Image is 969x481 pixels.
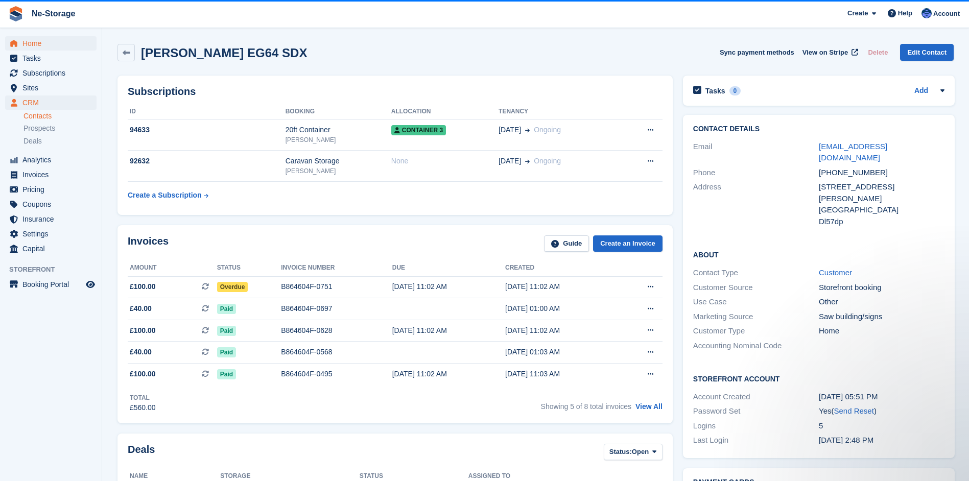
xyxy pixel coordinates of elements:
span: Help [898,8,912,18]
div: B864604F-0751 [281,281,392,292]
span: £100.00 [130,369,156,379]
img: stora-icon-8386f47178a22dfd0bd8f6a31ec36ba5ce8667c1dd55bd0f319d3a0aa187defe.svg [8,6,23,21]
span: Prospects [23,124,55,133]
div: Yes [819,405,944,417]
div: Customer Type [693,325,819,337]
span: £40.00 [130,347,152,357]
span: Home [22,36,84,51]
span: Pricing [22,182,84,197]
div: 94633 [128,125,286,135]
th: Due [392,260,505,276]
div: [DATE] 11:02 AM [505,281,618,292]
a: View All [635,402,663,411]
div: [DATE] 11:02 AM [505,325,618,336]
a: Customer [819,268,852,277]
span: Subscriptions [22,66,84,80]
span: Invoices [22,167,84,182]
div: £560.00 [130,402,156,413]
div: [STREET_ADDRESS] [819,181,944,193]
div: Total [130,393,156,402]
div: Account Created [693,391,819,403]
th: Tenancy [499,104,621,120]
a: Prospects [23,123,97,134]
div: Phone [693,167,819,179]
span: Ongoing [534,126,561,134]
h2: Deals [128,444,155,463]
a: Ne-Storage [28,5,79,22]
div: Marketing Source [693,311,819,323]
div: [DATE] 11:02 AM [392,325,505,336]
div: 92632 [128,156,286,166]
a: View on Stripe [798,44,860,61]
div: [DATE] 11:02 AM [392,281,505,292]
span: Status: [609,447,632,457]
h2: Invoices [128,235,169,252]
span: Insurance [22,212,84,226]
div: [DATE] 11:03 AM [505,369,618,379]
a: menu [5,277,97,292]
span: £100.00 [130,325,156,336]
a: Create a Subscription [128,186,208,205]
span: Coupons [22,197,84,211]
th: Allocation [391,104,499,120]
span: Deals [23,136,42,146]
div: Password Set [693,405,819,417]
div: Saw building/signs [819,311,944,323]
span: £40.00 [130,303,152,314]
div: B864604F-0495 [281,369,392,379]
span: Create [847,8,868,18]
div: [DATE] 01:00 AM [505,303,618,314]
h2: Tasks [705,86,725,95]
div: [PHONE_NUMBER] [819,167,944,179]
div: Email [693,141,819,164]
span: Open [632,447,649,457]
a: Deals [23,136,97,147]
span: Account [933,9,960,19]
span: [DATE] [499,156,521,166]
div: Contact Type [693,267,819,279]
div: Dl57dp [819,216,944,228]
button: Delete [864,44,892,61]
div: Address [693,181,819,227]
h2: About [693,249,944,259]
div: Last Login [693,435,819,446]
div: None [391,156,499,166]
span: Container 3 [391,125,446,135]
a: menu [5,167,97,182]
a: menu [5,227,97,241]
th: Created [505,260,618,276]
div: Logins [693,420,819,432]
span: Storefront [9,264,102,275]
span: Paid [217,304,236,314]
h2: [PERSON_NAME] EG64 SDX [141,46,307,60]
div: Storefront booking [819,282,944,294]
h2: Contact Details [693,125,944,133]
div: [PERSON_NAME] [286,166,391,176]
div: 5 [819,420,944,432]
a: Guide [544,235,589,252]
span: Paid [217,369,236,379]
div: Create a Subscription [128,190,202,201]
div: [PERSON_NAME] [819,193,944,205]
h2: Subscriptions [128,86,663,98]
div: Home [819,325,944,337]
time: 2025-07-09 13:48:01 UTC [819,436,873,444]
div: [PERSON_NAME] [286,135,391,145]
a: menu [5,95,97,110]
a: menu [5,153,97,167]
a: menu [5,182,97,197]
div: Accounting Nominal Code [693,340,819,352]
img: Karol Carter [921,8,932,18]
span: Paid [217,326,236,336]
a: menu [5,197,97,211]
button: Status: Open [604,444,663,461]
span: Capital [22,242,84,256]
a: Send Reset [834,406,873,415]
div: Customer Source [693,282,819,294]
a: menu [5,212,97,226]
span: Showing 5 of 8 total invoices [541,402,631,411]
span: View on Stripe [802,47,848,58]
span: Overdue [217,282,248,292]
span: Paid [217,347,236,357]
a: Contacts [23,111,97,121]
